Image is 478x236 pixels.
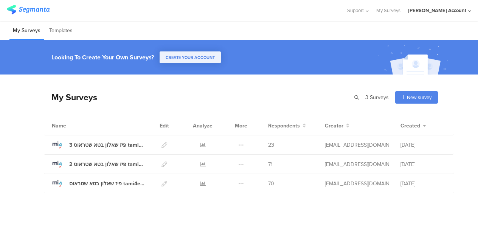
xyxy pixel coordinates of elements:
[156,116,172,135] div: Edit
[400,141,446,149] div: [DATE]
[376,42,453,77] img: create_account_image.svg
[407,94,431,101] span: New survey
[52,140,145,150] a: 3 פיז שאלון בטא שטראוס tami4edge + bubble
[268,122,300,130] span: Respondents
[52,179,145,188] a: פיז שאלון בטא שטראוס tami4edge + bubble
[268,122,306,130] button: Respondents
[7,5,50,14] img: segmanta logo
[325,122,343,130] span: Creator
[69,180,145,188] div: פיז שאלון בטא שטראוס tami4edge + bubble
[52,122,97,130] div: Name
[69,141,145,149] div: 3 פיז שאלון בטא שטראוס tami4edge + bubble
[408,7,466,14] div: [PERSON_NAME] Account
[69,160,145,168] div: 2 פיז שאלון בטא שטראוס tami4edge + bubble חדשים
[325,122,349,130] button: Creator
[400,180,446,188] div: [DATE]
[160,51,221,63] button: CREATE YOUR ACCOUNT
[191,116,214,135] div: Analyze
[400,122,426,130] button: Created
[268,180,274,188] span: 70
[233,116,249,135] div: More
[268,141,274,149] span: 23
[44,91,97,104] div: My Surveys
[166,54,215,61] span: CREATE YOUR ACCOUNT
[400,122,420,130] span: Created
[360,93,364,101] span: |
[52,159,145,169] a: 2 פיז שאלון בטא שטראוס tami4edge + bubble חדשים
[347,7,364,14] span: Support
[51,53,154,62] div: Looking To Create Your Own Surveys?
[325,160,389,168] div: odelya@ifocus-r.com
[325,141,389,149] div: odelya@ifocus-r.com
[365,93,389,101] span: 3 Surveys
[325,180,389,188] div: odelya@ifocus-r.com
[400,160,446,168] div: [DATE]
[268,160,273,168] span: 71
[46,22,76,40] li: Templates
[9,22,44,40] li: My Surveys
